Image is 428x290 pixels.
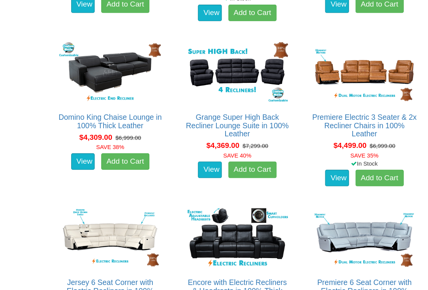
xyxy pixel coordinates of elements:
[319,192,418,253] img: Premiere 6 Seat Corner with Electric Recliners in 100% Leather
[360,159,405,174] a: Add to Cart
[324,260,413,283] a: Premiere 6 Seat Corner with Electric Recliners in 100% Leather
[81,37,180,98] img: Domino King Chaise Lounge in 100% Thick Leather
[320,106,418,129] a: Premiere Electric 3 Seater & 2x Recliner Chairs in 100% Leather
[241,4,286,20] a: Add to Cart
[102,124,133,132] span: $4,309.00
[213,151,235,166] a: View
[94,143,117,159] a: View
[136,126,160,132] del: $6,999.00
[241,151,286,166] a: Add to Cart
[254,133,278,139] del: $7,299.00
[355,142,381,148] font: SAVE 35%
[213,4,235,20] a: View
[90,260,171,283] a: Jersey 6 Seat Corner with Electric Recliners in 100% Leather
[200,37,299,98] img: Grange Super High Back Recliner Lounge Suite in 100% Leather
[118,134,144,141] font: SAVE 38%
[81,192,180,253] img: Jersey 6 Seat Corner with Electric Recliners in 100% Leather
[339,132,370,140] span: $4,499.00
[221,132,252,140] span: $4,369.00
[200,192,299,253] img: Encore with Electric Recliners & Headrests in 100% Thick Leather
[122,143,167,159] a: Add to Cart
[82,106,179,121] a: Domino King Chaise Lounge in 100% Thick Leather
[313,149,424,157] div: In Stock
[332,159,354,174] a: View
[203,260,296,283] a: Encore with Electric Recliners & Headrests in 100% Thick Leather
[237,142,263,148] font: SAVE 40%
[373,133,397,139] del: $6,999.00
[319,37,418,98] img: Premiere Electric 3 Seater & 2x Recliner Chairs in 100% Leather
[202,106,298,129] a: Grange Super High Back Recliner Lounge Suite in 100% Leather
